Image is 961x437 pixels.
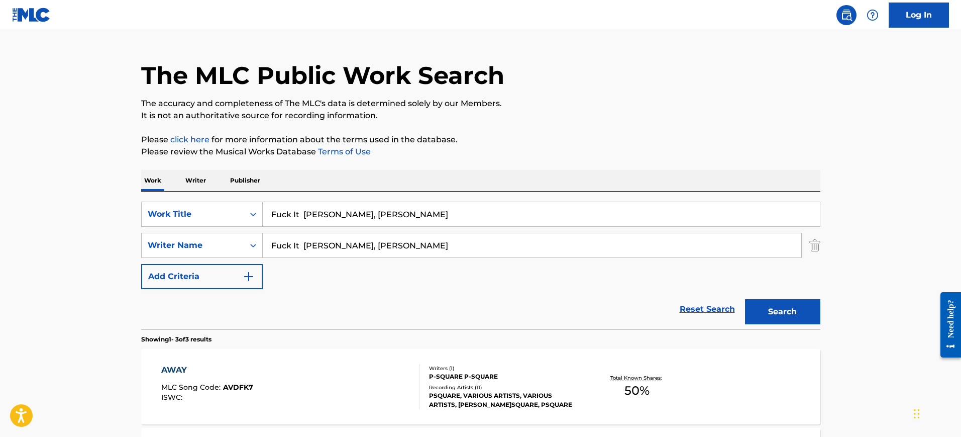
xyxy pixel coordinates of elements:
[141,335,211,344] p: Showing 1 - 3 of 3 results
[161,393,185,402] span: ISWC :
[610,374,664,382] p: Total Known Shares:
[840,9,852,21] img: search
[624,382,650,400] span: 50 %
[161,364,253,376] div: AWAY
[911,389,961,437] iframe: Chat Widget
[429,365,581,372] div: Writers ( 1 )
[148,239,238,251] div: Writer Name
[675,298,740,320] a: Reset Search
[148,208,238,220] div: Work Title
[933,285,961,366] iframe: Resource Center
[223,383,253,392] span: AVDFK7
[429,391,581,409] div: PSQUARE, VARIOUS ARTISTS, VARIOUS ARTISTS, [PERSON_NAME]SQUARE, PSQUARE
[141,134,820,146] p: Please for more information about the terms used in the database.
[836,5,857,25] a: Public Search
[429,372,581,381] div: P-SQUARE P-SQUARE
[863,5,883,25] div: Help
[141,98,820,110] p: The accuracy and completeness of The MLC's data is determined solely by our Members.
[429,384,581,391] div: Recording Artists ( 11 )
[170,135,209,144] a: click here
[161,383,223,392] span: MLC Song Code :
[809,233,820,258] img: Delete Criterion
[227,170,263,191] p: Publisher
[316,147,371,156] a: Terms of Use
[141,202,820,329] form: Search Form
[745,299,820,324] button: Search
[867,9,879,21] img: help
[914,399,920,429] div: Drag
[141,110,820,122] p: It is not an authoritative source for recording information.
[141,170,164,191] p: Work
[889,3,949,28] a: Log In
[12,8,51,22] img: MLC Logo
[182,170,209,191] p: Writer
[243,271,255,283] img: 9d2ae6d4665cec9f34b9.svg
[141,349,820,424] a: AWAYMLC Song Code:AVDFK7ISWC:Writers (1)P-SQUARE P-SQUARERecording Artists (11)PSQUARE, VARIOUS A...
[141,60,504,91] h1: The MLC Public Work Search
[141,264,263,289] button: Add Criteria
[141,146,820,158] p: Please review the Musical Works Database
